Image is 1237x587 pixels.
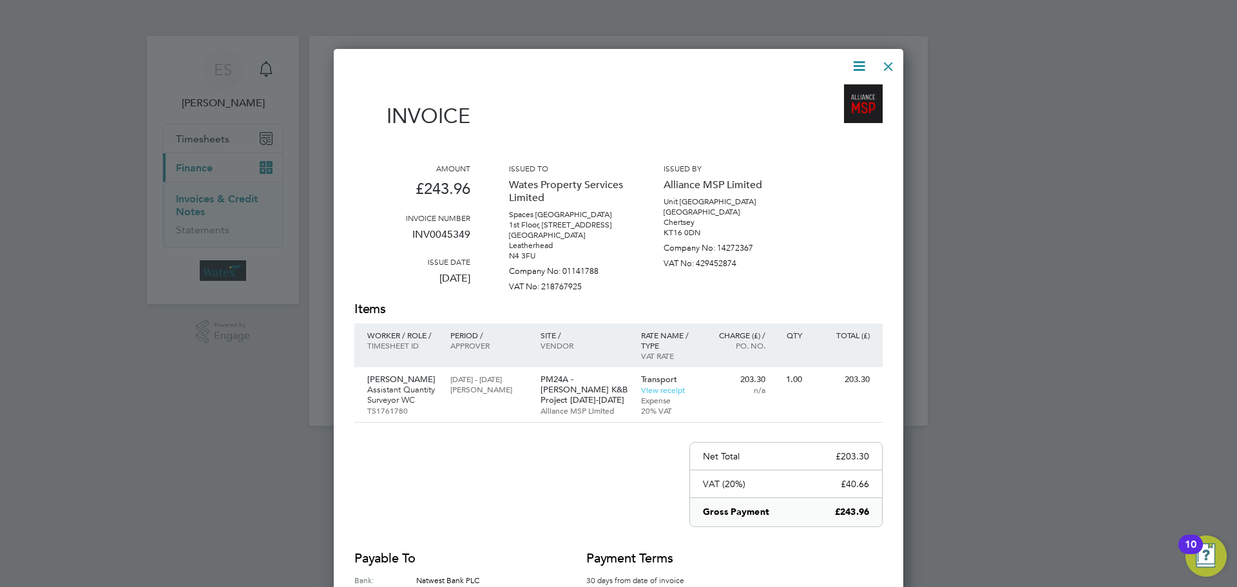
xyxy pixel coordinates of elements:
[815,374,870,385] p: 203.30
[354,574,416,586] label: Bank:
[664,197,780,207] p: Unit [GEOGRAPHIC_DATA]
[367,330,437,340] p: Worker / Role /
[509,251,625,261] p: N4 3FU
[450,374,527,384] p: [DATE] - [DATE]
[641,330,697,351] p: Rate name / type
[664,163,780,173] h3: Issued by
[354,550,548,568] h2: Payable to
[354,163,470,173] h3: Amount
[509,230,625,240] p: [GEOGRAPHIC_DATA]
[354,173,470,213] p: £243.96
[586,550,702,568] h2: Payment terms
[354,256,470,267] h3: Issue date
[709,330,765,340] p: Charge (£) /
[836,450,869,462] p: £203.30
[1185,544,1196,561] div: 10
[367,340,437,351] p: Timesheet ID
[367,405,437,416] p: TS1761780
[709,340,765,351] p: Po. No.
[354,223,470,256] p: INV0045349
[367,385,437,405] p: Assistant Quantity Surveyor WC
[664,238,780,253] p: Company No: 14272367
[450,340,527,351] p: Approver
[709,385,765,395] p: n/a
[841,478,869,490] p: £40.66
[541,405,628,416] p: Alliance MSP Limited
[703,450,740,462] p: Net Total
[450,330,527,340] p: Period /
[354,213,470,223] h3: Invoice number
[641,351,697,361] p: VAT rate
[778,374,802,385] p: 1.00
[664,207,780,217] p: [GEOGRAPHIC_DATA]
[354,267,470,300] p: [DATE]
[541,340,628,351] p: Vendor
[509,220,625,230] p: 1st Floor, [STREET_ADDRESS]
[541,374,628,405] p: PM24A - [PERSON_NAME] K&B Project [DATE]-[DATE]
[509,240,625,251] p: Leatherhead
[641,395,697,405] p: Expense
[835,506,869,519] p: £243.96
[416,575,479,585] span: Natwest Bank PLC
[509,209,625,220] p: Spaces [GEOGRAPHIC_DATA]
[641,374,697,385] p: Transport
[509,173,625,209] p: Wates Property Services Limited
[703,506,769,519] p: Gross Payment
[367,374,437,385] p: [PERSON_NAME]
[709,374,765,385] p: 203.30
[641,405,697,416] p: 20% VAT
[586,574,702,586] p: 30 days from date of invoice
[509,163,625,173] h3: Issued to
[509,261,625,276] p: Company No: 01141788
[354,300,883,318] h2: Items
[703,478,745,490] p: VAT (20%)
[541,330,628,340] p: Site /
[509,276,625,292] p: VAT No: 218767925
[664,253,780,269] p: VAT No: 429452874
[664,217,780,227] p: Chertsey
[1185,535,1227,577] button: Open Resource Center, 10 new notifications
[354,104,470,128] h1: Invoice
[664,227,780,238] p: KT16 0DN
[664,173,780,197] p: Alliance MSP Limited
[844,84,883,123] img: alliancemsp-logo-remittance.png
[450,384,527,394] p: [PERSON_NAME]
[815,330,870,340] p: Total (£)
[778,330,802,340] p: QTY
[641,385,685,395] a: View receipt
